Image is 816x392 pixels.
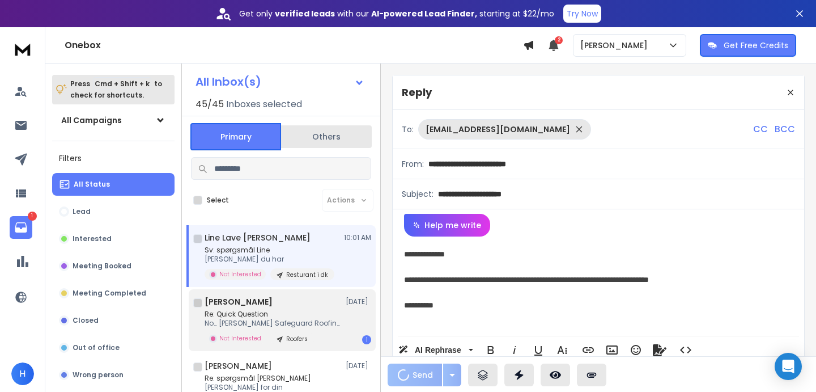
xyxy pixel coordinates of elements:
button: Insert Image (⌘P) [601,339,623,361]
h3: Inboxes selected [226,98,302,111]
p: Subject: [402,188,433,200]
div: Open Intercom Messenger [775,353,802,380]
h1: Onebox [65,39,523,52]
button: Primary [190,123,281,150]
label: Select [207,196,229,205]
p: [DATE] [346,361,371,370]
div: 1 [362,335,371,344]
img: logo [11,39,34,60]
button: Out of office [52,336,175,359]
p: Try Now [567,8,598,19]
button: Try Now [563,5,601,23]
p: [EMAIL_ADDRESS][DOMAIN_NAME] [426,124,570,135]
button: Emoticons [625,339,647,361]
p: Get Free Credits [724,40,788,51]
p: 1 [28,212,37,221]
button: Insert Link (⌘K) [577,339,599,361]
button: Meeting Completed [52,282,175,305]
span: AI Rephrase [413,345,464,355]
p: Meeting Booked [73,262,131,271]
p: [PERSON_NAME] for din [205,383,334,392]
p: Meeting Completed [73,289,146,298]
p: CC [753,123,768,136]
h1: All Campaigns [61,115,122,126]
p: Re: Quick Question [205,310,341,319]
p: All Status [74,180,110,189]
p: Re: spørgsmål [PERSON_NAME] [205,374,334,383]
p: BCC [775,123,795,136]
p: From: [402,158,424,170]
p: Interested [73,234,112,243]
button: All Campaigns [52,109,175,132]
span: Cmd + Shift + k [93,77,151,90]
button: H [11,363,34,385]
p: [DATE] [346,297,371,306]
span: 2 [555,36,563,44]
p: 10:01 AM [344,233,371,242]
p: [PERSON_NAME] [580,40,652,51]
p: Sv: spørgsmål Line [205,246,334,255]
button: Others [281,124,372,149]
p: Wrong person [73,370,124,380]
p: Reply [402,85,432,100]
h1: All Inbox(s) [195,76,261,87]
button: Code View [675,339,696,361]
button: Bold (⌘B) [480,339,501,361]
button: More Text [551,339,573,361]
p: Press to check for shortcuts. [70,78,162,101]
button: All Status [52,173,175,196]
p: Out of office [73,343,120,352]
p: Resturant i dk [286,271,328,279]
button: Wrong person [52,364,175,386]
p: Get only with our starting at $22/mo [239,8,554,19]
strong: verified leads [275,8,335,19]
button: Underline (⌘U) [528,339,549,361]
p: No… [PERSON_NAME] Safeguard Roofing [205,319,341,328]
span: 45 / 45 [195,98,224,111]
button: Closed [52,309,175,332]
p: Not Interested [219,270,261,279]
button: Meeting Booked [52,255,175,277]
button: Get Free Credits [700,34,796,57]
a: 1 [10,216,32,239]
h1: [PERSON_NAME] [205,296,273,307]
p: To: [402,124,414,135]
button: Italic (⌘I) [504,339,525,361]
h3: Filters [52,150,175,166]
strong: AI-powered Lead Finder, [371,8,477,19]
h1: Line Lave [PERSON_NAME] [205,232,311,243]
p: Closed [73,316,99,325]
button: Help me write [404,214,490,237]
p: Not Interested [219,334,261,343]
p: Roofers [286,335,308,343]
p: [PERSON_NAME] du har [205,255,334,264]
button: Lead [52,200,175,223]
button: Interested [52,227,175,250]
p: Lead [73,207,91,216]
h1: [PERSON_NAME] [205,360,272,372]
button: AI Rephrase [396,339,475,361]
button: All Inbox(s) [186,70,373,93]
